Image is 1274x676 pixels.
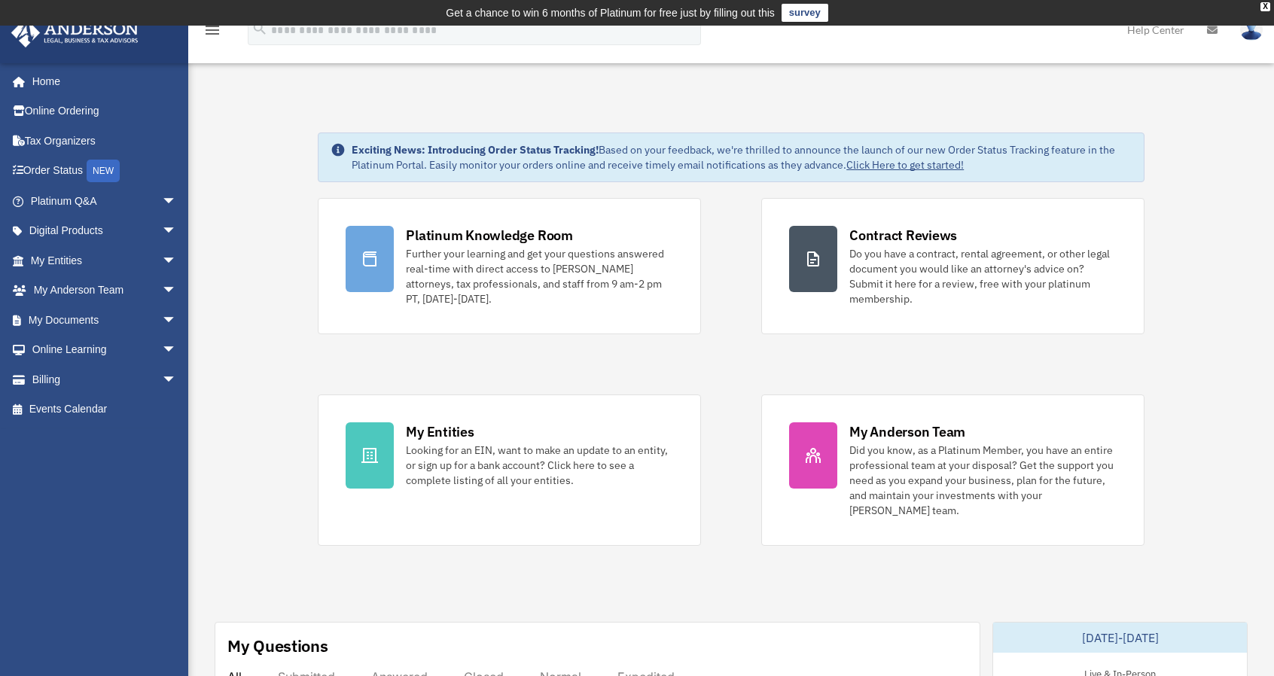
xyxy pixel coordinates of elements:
div: My Entities [406,422,474,441]
div: Do you have a contract, rental agreement, or other legal document you would like an attorney's ad... [849,246,1117,306]
i: menu [203,21,221,39]
a: My Anderson Team Did you know, as a Platinum Member, you have an entire professional team at your... [761,394,1144,546]
i: search [251,20,268,37]
a: Events Calendar [11,394,200,425]
img: User Pic [1240,19,1263,41]
span: arrow_drop_down [162,364,192,395]
span: arrow_drop_down [162,216,192,247]
a: Online Ordering [11,96,200,126]
div: close [1260,2,1270,11]
a: menu [203,26,221,39]
div: Based on your feedback, we're thrilled to announce the launch of our new Order Status Tracking fe... [352,142,1132,172]
div: My Anderson Team [849,422,965,441]
a: Platinum Q&Aarrow_drop_down [11,186,200,216]
a: My Entitiesarrow_drop_down [11,245,200,276]
span: arrow_drop_down [162,305,192,336]
a: Contract Reviews Do you have a contract, rental agreement, or other legal document you would like... [761,198,1144,334]
span: arrow_drop_down [162,335,192,366]
div: Further your learning and get your questions answered real-time with direct access to [PERSON_NAM... [406,246,673,306]
a: Order StatusNEW [11,156,200,187]
div: [DATE]-[DATE] [993,623,1247,653]
div: Platinum Knowledge Room [406,226,573,245]
a: Tax Organizers [11,126,200,156]
span: arrow_drop_down [162,276,192,306]
a: Online Learningarrow_drop_down [11,335,200,365]
div: Looking for an EIN, want to make an update to an entity, or sign up for a bank account? Click her... [406,443,673,488]
div: Contract Reviews [849,226,957,245]
div: Get a chance to win 6 months of Platinum for free just by filling out this [446,4,775,22]
a: Digital Productsarrow_drop_down [11,216,200,246]
a: Click Here to get started! [846,158,964,172]
img: Anderson Advisors Platinum Portal [7,18,143,47]
a: Platinum Knowledge Room Further your learning and get your questions answered real-time with dire... [318,198,701,334]
a: My Anderson Teamarrow_drop_down [11,276,200,306]
div: NEW [87,160,120,182]
a: survey [782,4,828,22]
span: arrow_drop_down [162,186,192,217]
div: My Questions [227,635,328,657]
div: Did you know, as a Platinum Member, you have an entire professional team at your disposal? Get th... [849,443,1117,518]
a: My Documentsarrow_drop_down [11,305,200,335]
span: arrow_drop_down [162,245,192,276]
strong: Exciting News: Introducing Order Status Tracking! [352,143,599,157]
a: Home [11,66,192,96]
a: My Entities Looking for an EIN, want to make an update to an entity, or sign up for a bank accoun... [318,394,701,546]
a: Billingarrow_drop_down [11,364,200,394]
